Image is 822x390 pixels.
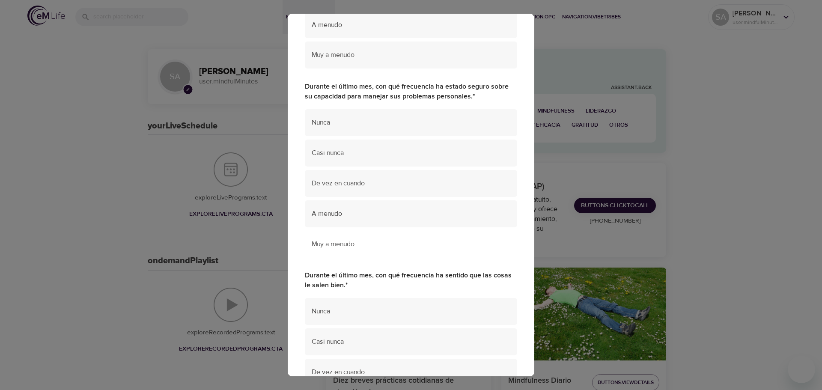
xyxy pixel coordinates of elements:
span: Casi nunca [312,337,510,347]
span: Casi nunca [312,148,510,158]
span: A menudo [312,209,510,219]
span: Nunca [312,118,510,128]
span: De vez en cuando [312,367,510,377]
label: Durante el último mes, con qué frecuencia ha estado seguro sobre su capacidad para manejar sus pr... [305,82,517,101]
span: Muy a menudo [312,50,510,60]
span: De vez en cuando [312,179,510,188]
span: Nunca [312,307,510,316]
span: A menudo [312,20,510,30]
span: Muy a menudo [312,239,510,249]
label: Durante el último mes, con qué frecuencia ha sentido que las cosas le salen bien. [305,271,517,290]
